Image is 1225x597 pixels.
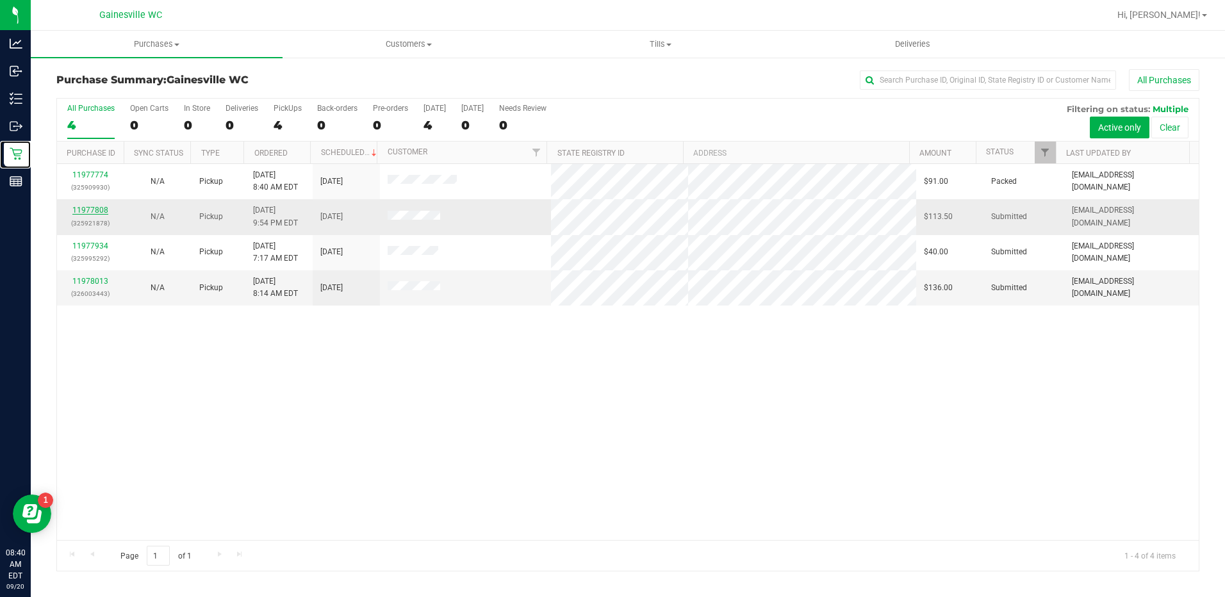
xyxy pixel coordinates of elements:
[321,148,379,157] a: Scheduled
[499,118,547,133] div: 0
[65,252,117,265] p: (325995292)
[99,10,162,20] span: Gainesville WC
[373,118,408,133] div: 0
[67,149,115,158] a: Purchase ID
[151,176,165,188] button: N/A
[787,31,1039,58] a: Deliveries
[201,149,220,158] a: Type
[199,246,223,258] span: Pickup
[461,104,484,113] div: [DATE]
[1090,117,1149,138] button: Active only
[320,211,343,223] span: [DATE]
[423,118,446,133] div: 4
[6,547,25,582] p: 08:40 AM EDT
[151,177,165,186] span: Not Applicable
[72,277,108,286] a: 11978013
[199,282,223,294] span: Pickup
[226,118,258,133] div: 0
[878,38,948,50] span: Deliveries
[388,147,427,156] a: Customer
[10,65,22,78] inline-svg: Inbound
[320,282,343,294] span: [DATE]
[274,104,302,113] div: PickUps
[10,120,22,133] inline-svg: Outbound
[283,38,534,50] span: Customers
[151,211,165,223] button: N/A
[860,70,1116,90] input: Search Purchase ID, Original ID, State Registry ID or Customer Name...
[67,104,115,113] div: All Purchases
[10,147,22,160] inline-svg: Retail
[151,246,165,258] button: N/A
[373,104,408,113] div: Pre-orders
[253,204,298,229] span: [DATE] 9:54 PM EDT
[924,282,953,294] span: $136.00
[1035,142,1056,163] a: Filter
[167,74,249,86] span: Gainesville WC
[986,147,1014,156] a: Status
[147,546,170,566] input: 1
[683,142,909,164] th: Address
[536,38,786,50] span: Tills
[199,211,223,223] span: Pickup
[110,546,202,566] span: Page of 1
[253,275,298,300] span: [DATE] 8:14 AM EDT
[1067,104,1150,114] span: Filtering on status:
[320,246,343,258] span: [DATE]
[535,31,787,58] a: Tills
[991,211,1027,223] span: Submitted
[525,142,547,163] a: Filter
[151,212,165,221] span: Not Applicable
[254,149,288,158] a: Ordered
[253,240,298,265] span: [DATE] 7:17 AM EDT
[253,169,298,193] span: [DATE] 8:40 AM EDT
[130,118,169,133] div: 0
[461,118,484,133] div: 0
[67,118,115,133] div: 4
[65,288,117,300] p: (326003443)
[72,241,108,250] a: 11977934
[924,211,953,223] span: $113.50
[1072,204,1191,229] span: [EMAIL_ADDRESS][DOMAIN_NAME]
[499,104,547,113] div: Needs Review
[1066,149,1131,158] a: Last Updated By
[72,206,108,215] a: 11977808
[65,217,117,229] p: (325921878)
[1072,169,1191,193] span: [EMAIL_ADDRESS][DOMAIN_NAME]
[199,176,223,188] span: Pickup
[557,149,625,158] a: State Registry ID
[1153,104,1188,114] span: Multiple
[1114,546,1186,565] span: 1 - 4 of 4 items
[317,118,358,133] div: 0
[184,104,210,113] div: In Store
[317,104,358,113] div: Back-orders
[10,92,22,105] inline-svg: Inventory
[6,582,25,591] p: 09/20
[283,31,534,58] a: Customers
[31,31,283,58] a: Purchases
[274,118,302,133] div: 4
[10,175,22,188] inline-svg: Reports
[1072,240,1191,265] span: [EMAIL_ADDRESS][DOMAIN_NAME]
[1072,275,1191,300] span: [EMAIL_ADDRESS][DOMAIN_NAME]
[991,246,1027,258] span: Submitted
[320,176,343,188] span: [DATE]
[13,495,51,533] iframe: Resource center
[56,74,438,86] h3: Purchase Summary:
[919,149,951,158] a: Amount
[1117,10,1201,20] span: Hi, [PERSON_NAME]!
[151,283,165,292] span: Not Applicable
[1151,117,1188,138] button: Clear
[991,282,1027,294] span: Submitted
[423,104,446,113] div: [DATE]
[184,118,210,133] div: 0
[38,493,53,508] iframe: Resource center unread badge
[130,104,169,113] div: Open Carts
[924,246,948,258] span: $40.00
[151,282,165,294] button: N/A
[10,37,22,50] inline-svg: Analytics
[1129,69,1199,91] button: All Purchases
[65,181,117,193] p: (325909930)
[31,38,283,50] span: Purchases
[72,170,108,179] a: 11977774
